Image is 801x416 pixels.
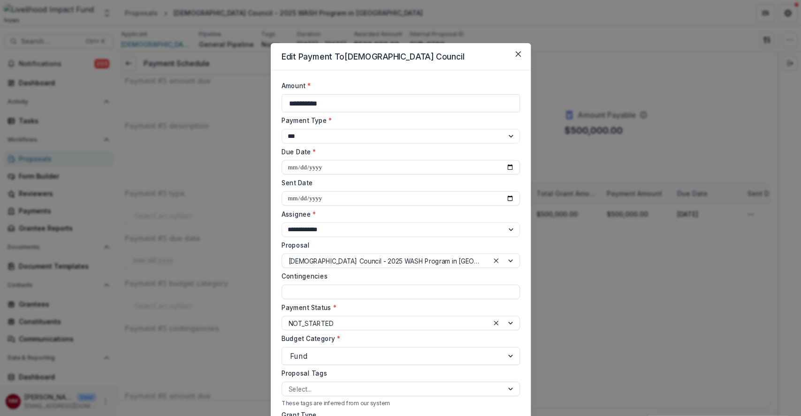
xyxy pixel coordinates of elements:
label: Assignee [281,209,514,219]
label: Contingencies [281,272,514,281]
div: Clear selected options [490,255,501,266]
label: Sent Date [281,178,514,188]
label: Payment Status [281,303,514,312]
label: Payment Type [281,116,514,125]
div: These tags are inferred from our system [281,400,519,406]
label: Budget Category [281,334,514,343]
header: Edit Payment To [DEMOGRAPHIC_DATA] Council [270,43,530,70]
div: Clear selected options [490,318,501,328]
label: Proposal [281,241,514,250]
label: Proposal Tags [281,369,514,378]
label: Amount [281,81,514,91]
label: Due Date [281,147,514,156]
button: Close [511,47,525,61]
